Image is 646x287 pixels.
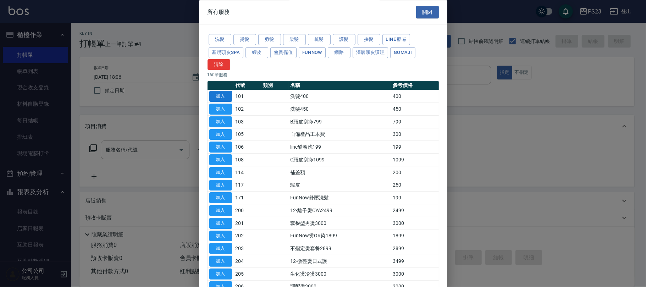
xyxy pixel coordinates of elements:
[209,256,232,267] button: 加入
[234,230,261,243] td: 202
[391,217,438,230] td: 3000
[234,81,261,90] th: 代號
[299,47,326,58] button: FUNNOW
[258,34,281,45] button: 剪髮
[208,9,230,16] span: 所有服務
[234,255,261,268] td: 204
[288,242,391,255] td: 不指定燙套餐2899
[391,192,438,204] td: 199
[391,81,438,90] th: 參考價格
[234,90,261,103] td: 101
[234,242,261,255] td: 203
[234,154,261,166] td: 108
[234,128,261,141] td: 105
[391,255,438,268] td: 3499
[391,242,438,255] td: 2899
[391,103,438,116] td: 450
[391,230,438,243] td: 1899
[209,34,231,45] button: 洗髮
[288,179,391,192] td: 蝦皮
[209,180,232,191] button: 加入
[391,179,438,192] td: 250
[390,47,415,58] button: Gomaji
[382,34,410,45] button: LINE 酷卷
[209,104,232,115] button: 加入
[234,141,261,154] td: 106
[234,217,261,230] td: 201
[234,204,261,217] td: 200
[288,204,391,217] td: 12-離子燙CYA2499
[288,192,391,204] td: FunNow舒壓洗髮
[209,47,244,58] button: 基礎頭皮SPA
[328,47,350,58] button: 網路
[288,116,391,128] td: B頭皮刮痧799
[288,128,391,141] td: 自備產品工本費
[261,81,288,90] th: 類別
[233,34,256,45] button: 燙髮
[288,166,391,179] td: 補差額
[209,129,232,140] button: 加入
[209,193,232,204] button: 加入
[234,268,261,281] td: 205
[288,217,391,230] td: 套餐型男燙3000
[358,34,380,45] button: 接髮
[270,47,297,58] button: 會員儲值
[209,269,232,280] button: 加入
[234,166,261,179] td: 114
[288,103,391,116] td: 洗髮450
[209,218,232,229] button: 加入
[209,116,232,127] button: 加入
[288,90,391,103] td: 洗髮400
[209,155,232,166] button: 加入
[245,47,268,58] button: 蝦皮
[391,141,438,154] td: 199
[288,81,391,90] th: 名稱
[234,116,261,128] td: 103
[391,166,438,179] td: 200
[416,6,439,19] button: 關閉
[333,34,355,45] button: 護髮
[208,59,230,70] button: 清除
[283,34,306,45] button: 染髮
[288,230,391,243] td: FunNow燙OR染1899
[391,154,438,166] td: 1099
[391,268,438,281] td: 3000
[234,179,261,192] td: 117
[391,116,438,128] td: 799
[209,205,232,216] button: 加入
[288,268,391,281] td: 生化燙冷燙3000
[391,90,438,103] td: 400
[209,142,232,153] button: 加入
[353,47,388,58] button: 深層頭皮護理
[288,154,391,166] td: C頭皮刮痧1099
[208,72,439,78] p: 160 筆服務
[288,141,391,154] td: line酷卷洗199
[209,231,232,242] button: 加入
[391,204,438,217] td: 2499
[209,243,232,254] button: 加入
[391,128,438,141] td: 300
[234,103,261,116] td: 102
[209,91,232,102] button: 加入
[308,34,331,45] button: 梳髮
[209,167,232,178] button: 加入
[288,255,391,268] td: 12-微整燙日式護
[234,192,261,204] td: 171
